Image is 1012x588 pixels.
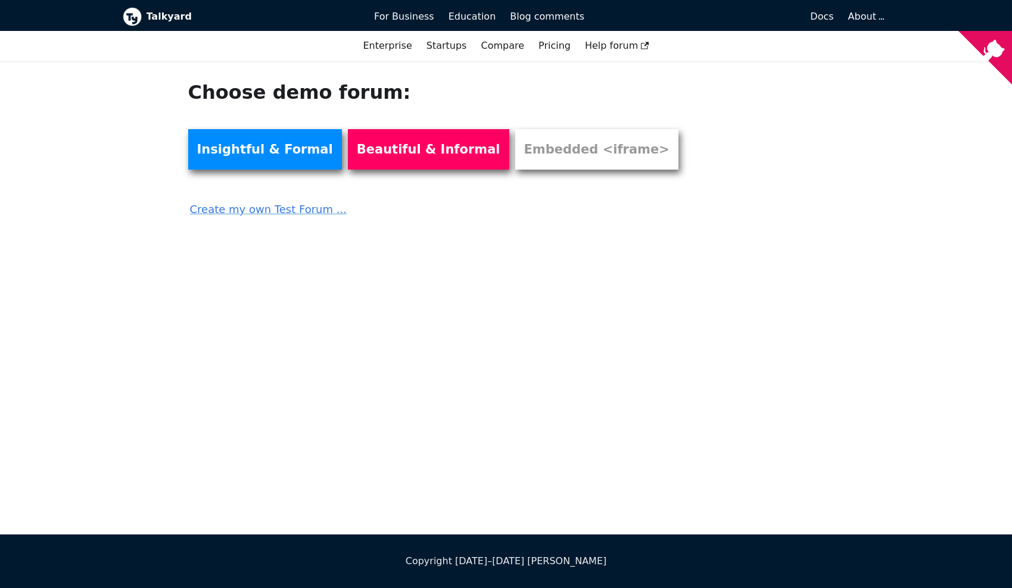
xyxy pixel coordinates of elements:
[147,9,358,24] b: Talkyard
[449,11,496,22] span: Education
[591,7,841,27] a: Docs
[123,7,142,26] img: Talkyard logo
[348,129,509,170] a: Beautiful & Informal
[441,7,503,27] a: Education
[515,129,678,170] a: Embedded <iframe>
[481,40,524,51] a: Compare
[123,553,890,569] div: Copyright [DATE]–[DATE] [PERSON_NAME]
[510,11,584,22] span: Blog comments
[585,40,649,51] span: Help forum
[356,36,419,56] a: Enterprise
[419,36,474,56] a: Startups
[367,7,441,27] a: For Business
[810,11,833,22] span: Docs
[503,7,591,27] a: Blog comments
[188,192,693,218] a: Create my own Test Forum ...
[123,7,358,26] a: Talkyard logoTalkyard
[848,11,883,22] a: About
[374,11,434,22] span: For Business
[578,36,656,56] a: Help forum
[188,80,693,104] h1: Choose demo forum:
[188,129,342,170] a: Insightful & Formal
[531,36,578,56] a: Pricing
